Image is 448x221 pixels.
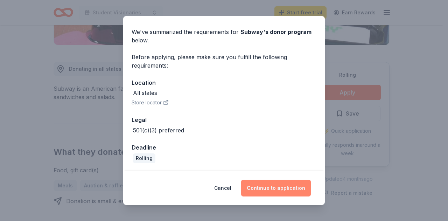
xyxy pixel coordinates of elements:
[241,180,311,196] button: Continue to application
[132,143,316,152] div: Deadline
[133,89,157,97] div: All states
[132,78,316,87] div: Location
[214,180,231,196] button: Cancel
[132,115,316,124] div: Legal
[133,126,184,134] div: 501(c)(3) preferred
[133,153,155,163] div: Rolling
[240,28,311,35] span: Subway 's donor program
[132,98,169,107] button: Store locator
[132,28,316,44] div: We've summarized the requirements for below.
[132,53,316,70] div: Before applying, please make sure you fulfill the following requirements:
